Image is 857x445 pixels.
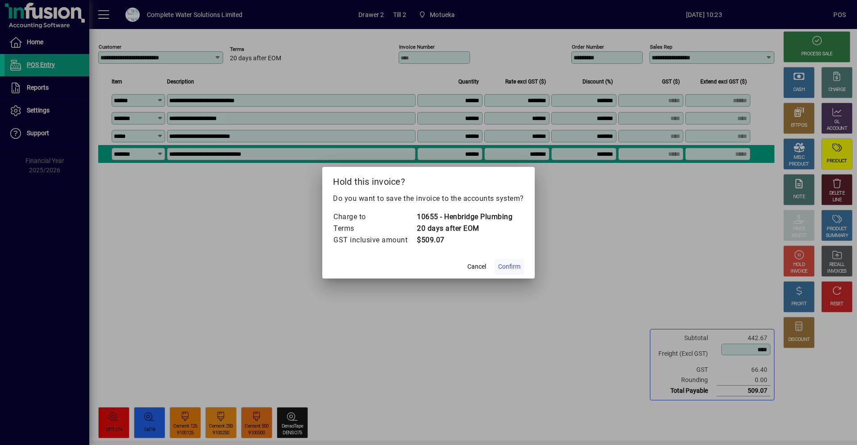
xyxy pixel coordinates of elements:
[333,223,416,234] td: Terms
[416,223,512,234] td: 20 days after EOM
[322,167,535,193] h2: Hold this invoice?
[416,234,512,246] td: $509.07
[333,211,416,223] td: Charge to
[498,262,520,271] span: Confirm
[467,262,486,271] span: Cancel
[462,259,491,275] button: Cancel
[333,193,524,204] p: Do you want to save the invoice to the accounts system?
[333,234,416,246] td: GST inclusive amount
[416,211,512,223] td: 10655 - Henbridge Plumbing
[495,259,524,275] button: Confirm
